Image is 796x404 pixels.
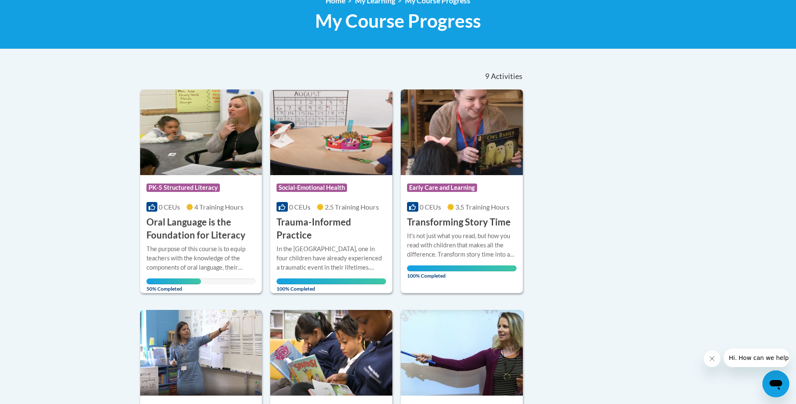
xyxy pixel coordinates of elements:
h3: Transforming Story Time [407,216,511,229]
span: My Course Progress [315,10,481,32]
span: 4 Training Hours [194,203,243,211]
img: Course Logo [270,89,392,175]
iframe: Button to launch messaging window [762,370,789,397]
div: It's not just what you read, but how you read with children that makes all the difference. Transf... [407,231,517,259]
a: Course LogoPK-5 Structured Literacy0 CEUs4 Training Hours Oral Language is the Foundation for Lit... [140,89,262,293]
span: 0 CEUs [159,203,180,211]
div: The purpose of this course is to equip teachers with the knowledge of the components of oral lang... [146,244,256,272]
span: 9 [485,72,489,81]
span: Hi. How can we help? [5,6,68,13]
span: 100% Completed [407,265,517,279]
span: Early Care and Learning [407,184,477,192]
h3: Trauma-Informed Practice [277,216,386,242]
img: Course Logo [401,310,523,396]
span: 0 CEUs [289,203,311,211]
img: Course Logo [270,310,392,396]
span: 100% Completed [277,278,386,292]
div: In the [GEOGRAPHIC_DATA], one in four children have already experienced a traumatic event in thei... [277,244,386,272]
a: Course LogoSocial-Emotional Health0 CEUs2.5 Training Hours Trauma-Informed PracticeIn the [GEOGRA... [270,89,392,293]
span: PK-5 Structured Literacy [146,184,220,192]
a: Course LogoEarly Care and Learning0 CEUs3.5 Training Hours Transforming Story TimeIt's not just w... [401,89,523,293]
img: Course Logo [140,310,262,396]
span: Social-Emotional Health [277,184,347,192]
div: Your progress [146,278,201,284]
iframe: Close message [704,350,720,367]
span: Activities [491,72,522,81]
img: Course Logo [140,89,262,175]
span: 3.5 Training Hours [455,203,509,211]
iframe: Message from company [724,349,789,367]
h3: Oral Language is the Foundation for Literacy [146,216,256,242]
span: 2.5 Training Hours [325,203,379,211]
span: 50% Completed [146,278,201,292]
span: 0 CEUs [420,203,441,211]
div: Your progress [407,265,517,271]
div: Your progress [277,278,386,284]
img: Course Logo [401,89,523,175]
